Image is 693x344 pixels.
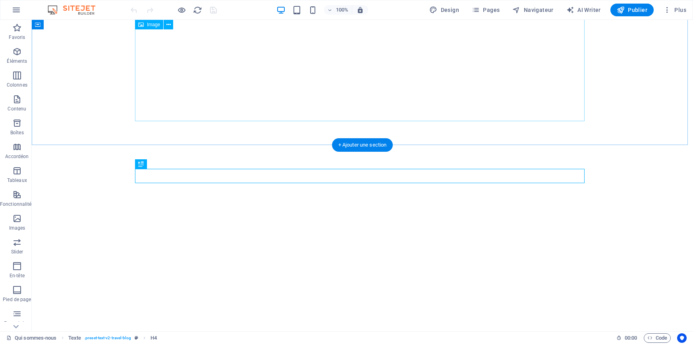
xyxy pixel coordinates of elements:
[663,6,686,14] span: Plus
[11,249,23,255] p: Slider
[426,4,462,16] button: Design
[147,22,160,27] span: Image
[6,333,57,343] a: Cliquez pour annuler la sélection. Double-cliquez pour ouvrir Pages.
[426,4,462,16] div: Design (Ctrl+Alt+Y)
[3,296,31,303] p: Pied de page
[509,4,556,16] button: Navigateur
[357,6,364,14] i: Lors du redimensionnement, ajuster automatiquement le niveau de zoom en fonction de l'appareil sé...
[193,6,202,15] i: Actualiser la page
[9,225,25,231] p: Images
[644,333,671,343] button: Code
[7,177,27,184] p: Tableaux
[469,4,503,16] button: Pages
[610,4,654,16] button: Publier
[68,333,81,343] span: Cliquez pour sélectionner. Double-cliquez pour modifier.
[617,6,647,14] span: Publier
[5,153,29,160] p: Accordéon
[68,333,157,343] nav: breadcrumb
[193,5,202,15] button: reload
[8,106,26,112] p: Contenu
[7,58,27,64] p: Éléments
[616,333,637,343] h6: Durée de la session
[135,336,138,340] i: Cet élément est une présélection personnalisable.
[332,138,393,152] div: + Ajouter une section
[46,5,105,15] img: Editor Logo
[660,4,689,16] button: Plus
[630,335,631,341] span: :
[677,333,687,343] button: Usercentrics
[563,4,604,16] button: AI Writer
[336,5,349,15] h6: 100%
[625,333,637,343] span: 00 00
[10,129,24,136] p: Boîtes
[9,34,25,41] p: Favoris
[566,6,601,14] span: AI Writer
[472,6,500,14] span: Pages
[10,272,25,279] p: En-tête
[512,6,553,14] span: Navigateur
[4,320,30,327] p: Formulaires
[84,333,131,343] span: . preset-text-v2-travel-blog
[324,5,352,15] button: 100%
[429,6,459,14] span: Design
[177,5,186,15] button: Cliquez ici pour quitter le mode Aperçu et poursuivre l'édition.
[647,333,667,343] span: Code
[151,333,157,343] span: Cliquez pour sélectionner. Double-cliquez pour modifier.
[7,82,27,88] p: Colonnes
